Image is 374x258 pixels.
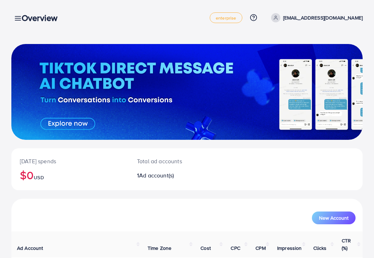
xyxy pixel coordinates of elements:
span: Clicks [313,245,327,252]
span: Time Zone [148,245,171,252]
a: enterprise [210,12,242,23]
button: New Account [312,212,356,224]
p: Total ad accounts [137,157,208,165]
span: CPM [255,245,265,252]
p: [DATE] spends [20,157,120,165]
p: [EMAIL_ADDRESS][DOMAIN_NAME] [283,13,363,22]
span: Cost [200,245,211,252]
h2: $0 [20,168,120,182]
span: USD [34,174,44,181]
span: CTR (%) [342,237,351,251]
span: Impression [277,245,302,252]
span: CPC [231,245,240,252]
span: enterprise [216,16,236,20]
h2: 1 [137,172,208,179]
span: New Account [319,215,348,220]
h3: Overview [22,13,63,23]
span: Ad account(s) [139,171,174,179]
a: [EMAIL_ADDRESS][DOMAIN_NAME] [268,13,363,22]
span: Ad Account [17,245,43,252]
